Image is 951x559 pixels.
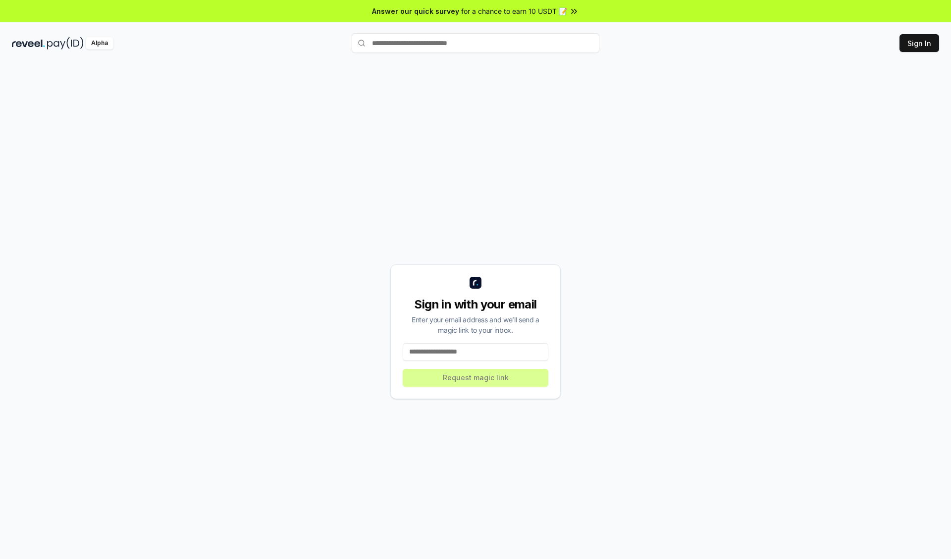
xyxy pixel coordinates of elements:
img: reveel_dark [12,37,45,50]
div: Alpha [86,37,113,50]
img: pay_id [47,37,84,50]
div: Sign in with your email [403,297,548,312]
img: logo_small [470,277,481,289]
span: for a chance to earn 10 USDT 📝 [461,6,567,16]
button: Sign In [899,34,939,52]
span: Answer our quick survey [372,6,459,16]
div: Enter your email address and we’ll send a magic link to your inbox. [403,314,548,335]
